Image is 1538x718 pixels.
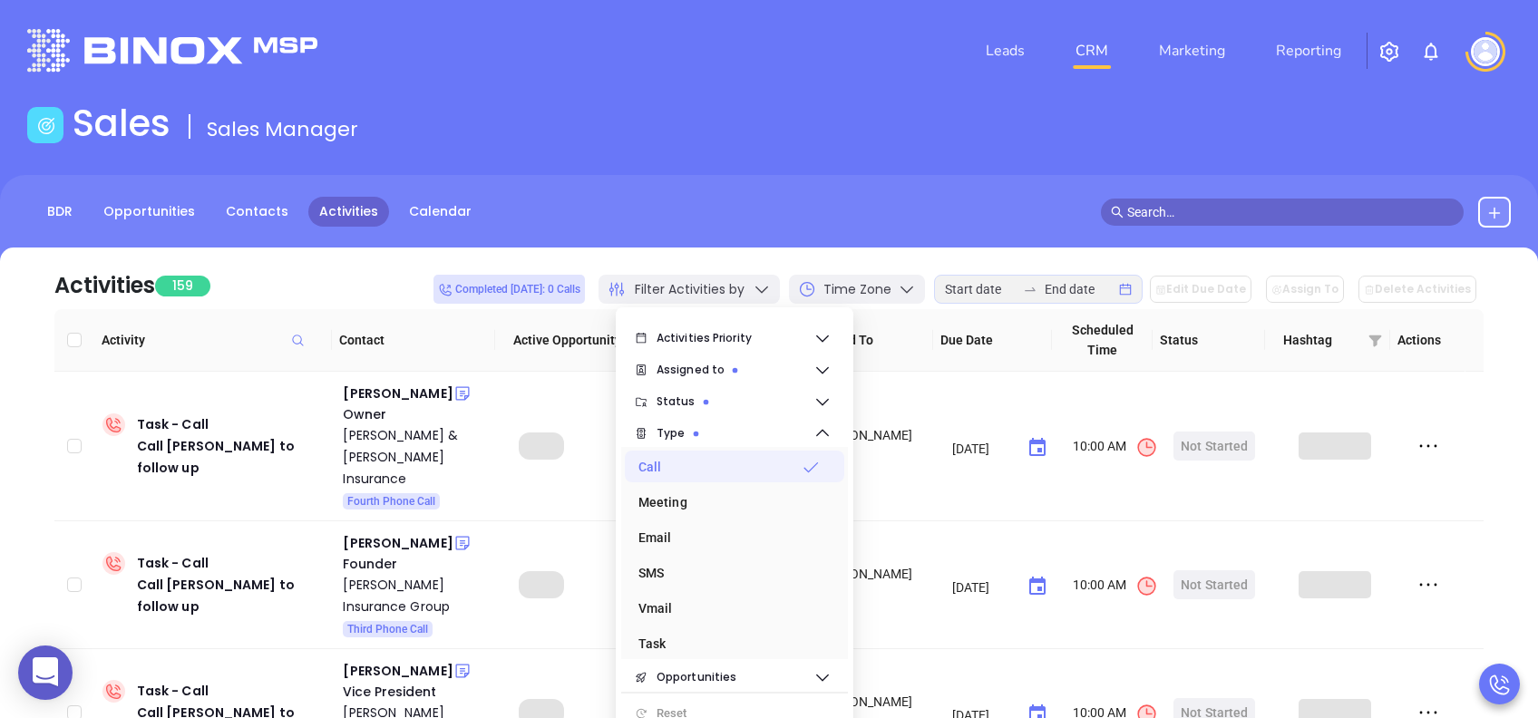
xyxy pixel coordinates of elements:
button: Edit Due Date [1150,276,1251,303]
span: [PERSON_NAME] [813,567,912,601]
a: Reporting [1269,33,1348,69]
a: [PERSON_NAME] & [PERSON_NAME] Insurance [343,424,493,490]
div: Call [PERSON_NAME] to follow up [137,574,329,617]
img: iconNotification [1420,41,1442,63]
th: Assigned To [795,309,933,372]
span: Third Phone Call [347,619,428,639]
a: BDR [36,197,83,227]
button: Choose date, selected date is Aug 21, 2025 [1019,568,1056,605]
div: Call [638,449,820,485]
input: MM/DD/YYYY [952,577,1013,596]
span: Status [657,383,813,420]
div: Task - Call [137,552,329,617]
div: Founder [343,554,493,574]
h1: Sales [73,102,170,145]
span: to [1023,282,1037,296]
span: Activity [102,330,325,350]
img: user [1471,37,1500,66]
a: Activities [308,197,389,227]
span: Sales Manager [207,115,358,143]
a: CRM [1068,33,1115,69]
div: Not Started [1181,570,1248,599]
div: Not Started [1181,432,1248,461]
a: Leads [978,33,1032,69]
button: Delete Activities [1358,276,1476,303]
div: Vice President [343,682,493,702]
div: Vmail [638,590,820,626]
span: search [1111,206,1124,218]
input: Start date [945,279,1016,299]
a: Marketing [1152,33,1232,69]
div: [PERSON_NAME] [343,383,453,404]
div: Task - Call [137,413,329,479]
div: Owner [343,404,493,424]
div: SMS [638,555,820,591]
div: Meeting [638,484,820,520]
a: Calendar [398,197,482,227]
input: MM/DD/YYYY [952,439,1013,457]
button: Choose date, selected date is Aug 21, 2025 [1019,430,1056,466]
th: Scheduled Time [1052,309,1152,372]
th: Actions [1390,309,1465,372]
span: Fourth Phone Call [347,491,435,511]
span: Opportunities [657,659,813,695]
a: [PERSON_NAME] Insurance Group [343,574,493,617]
div: Task [638,626,820,662]
input: Search… [1127,202,1454,222]
span: Hashtag [1283,330,1360,350]
th: Active Opportunity [495,309,646,372]
span: 159 [155,276,210,296]
th: Contact [332,309,494,372]
span: Filter Activities by [635,280,745,299]
a: Contacts [215,197,299,227]
th: Status [1153,309,1265,372]
span: swap-right [1023,282,1037,296]
div: Call [PERSON_NAME] to follow up [137,435,329,479]
span: 10:00 AM [1073,436,1158,459]
div: [PERSON_NAME] [343,660,453,682]
div: Email [638,519,820,556]
span: [PERSON_NAME] [813,428,912,462]
div: Activities [54,269,155,302]
img: iconSetting [1378,41,1400,63]
span: Completed [DATE]: 0 Calls [438,279,580,299]
th: Due Date [933,309,1052,372]
div: [PERSON_NAME] [343,532,453,554]
button: Assign To [1266,276,1344,303]
a: Opportunities [92,197,206,227]
span: 10:00 AM [1073,575,1158,597]
span: Assigned to [657,352,813,388]
span: Activities Priority [657,320,813,356]
span: Time Zone [823,280,891,299]
img: logo [27,29,317,72]
input: End date [1045,279,1115,299]
span: Type [657,415,813,451]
